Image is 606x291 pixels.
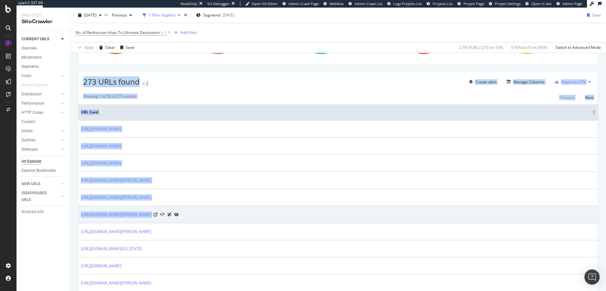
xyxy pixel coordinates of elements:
div: Visits [22,73,31,79]
div: Content [22,119,35,125]
div: Distribution [22,91,42,98]
span: 2025 Sep. 28th [84,12,97,18]
span: Open Viz Editor [252,1,278,6]
a: Admin Crawl Page [283,1,319,6]
button: View HTML Source [160,212,165,217]
button: Switch to Advanced Mode [553,42,601,53]
button: Clear [97,42,115,53]
span: Admin Crawl List [355,1,383,6]
a: CURRENT URLS [22,36,59,42]
span: Webflow [330,1,344,6]
a: URL Inspection [174,211,179,218]
a: Open in dev [525,1,552,6]
div: Inlinks [22,128,33,134]
button: 1 Filter Applied [140,10,183,20]
a: Search Engines [22,82,54,88]
a: [URL][DOMAIN_NAME] [81,263,121,269]
a: NEW URLS [22,181,59,187]
a: Webflow [323,1,344,6]
div: A chart. [289,5,387,60]
div: ReadOnly: [181,1,198,6]
button: Segments[DATE] [194,10,237,20]
span: 273 URLs found [83,76,140,87]
div: Showing 1 to 50 of 273 entries [83,94,137,101]
a: Analysis Info [22,209,66,215]
a: Overview [22,45,66,52]
div: Export as CSV [561,79,586,85]
a: [URL][DOMAIN_NAME][PERSON_NAME] [81,194,151,201]
div: 0 % Visits ( 0 on 396K ) [511,45,548,50]
div: A chart. [494,5,593,60]
button: Manage Columns [504,78,544,86]
div: Viz Debugger: [207,1,230,6]
div: Open Intercom Messenger [584,269,600,285]
a: [URL][DOMAIN_NAME] [81,143,121,149]
div: Save [592,12,601,18]
div: Segments [22,63,39,70]
a: Open Viz Editor [245,1,278,6]
a: Project Settings [489,1,521,6]
div: Manage Columns [513,79,544,85]
div: 2.78 % URLs ( 273 on 10K ) [459,45,503,50]
a: Url Explorer [22,158,66,165]
span: Admin Crawl Page [289,1,319,6]
div: Analytics [22,13,65,18]
div: CURRENT URLS [22,36,49,42]
a: Performance [22,100,59,107]
button: Save [118,42,134,53]
a: Projects List [427,1,453,6]
button: Previous [559,94,575,101]
a: [URL][DOMAIN_NAME][PERSON_NAME] [81,177,151,184]
button: Add Filter [172,29,197,36]
div: Save [126,45,134,50]
a: Inlinks [22,128,59,134]
span: No. of Redirection Hops To Ultimate Destination [76,30,160,35]
a: [URL][DOMAIN_NAME][PERSON_NAME] [81,280,151,286]
div: Search Engines [22,82,48,88]
div: Add Filter [180,30,197,35]
a: Sitemaps [22,146,59,153]
div: Sitemaps [22,146,38,153]
a: Visits [22,73,59,79]
div: DISAPPEARED URLS [22,190,54,203]
a: HTTP Codes [22,109,59,116]
a: [URL][DOMAIN_NAME][PERSON_NAME] [81,211,151,218]
a: [URL][DOMAIN_NAME][US_STATE] [81,246,142,252]
div: A chart. [391,5,490,60]
div: times [183,12,188,18]
a: Segments [22,63,66,70]
a: [URL][DOMAIN_NAME] [81,126,121,132]
div: Clear [105,45,115,50]
div: Create alert [475,79,496,85]
div: Next [585,95,593,100]
a: Explorer Bookmarks [22,167,66,174]
span: Segments [203,12,221,18]
div: Url Explorer [22,158,41,165]
span: URL Card [81,109,591,115]
span: > [161,30,163,35]
span: Project Page [463,1,484,6]
img: Equal [142,83,145,85]
span: 1 [164,28,166,37]
a: AI Url Details [167,211,172,218]
span: Open in dev [531,1,552,6]
a: Outlinks [22,137,59,144]
a: Movements [22,54,66,61]
a: Admin Page [556,1,582,6]
div: Movements [22,54,42,61]
div: SiteCrawler [22,18,65,25]
button: [DATE] [76,10,104,20]
div: 1 Filter Applied [149,12,175,18]
span: vs [104,12,109,17]
span: Previous [109,12,127,18]
div: - [146,81,147,86]
button: Previous [109,10,135,20]
div: Analysis Info [22,209,44,215]
button: Apply [76,42,94,53]
div: NEW URLS [22,181,40,187]
a: [URL][DOMAIN_NAME] [81,160,121,166]
span: Projects List [433,1,453,6]
div: Outlinks [22,137,36,144]
button: Save [584,10,601,20]
a: Visit Online Page [154,213,157,217]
